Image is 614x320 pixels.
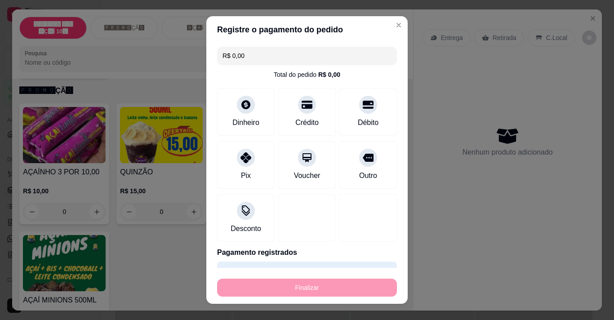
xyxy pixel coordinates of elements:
div: Total do pedido [274,70,340,79]
div: Débito [358,117,378,128]
header: Registre o pagamento do pedido [206,16,408,43]
div: Outro [359,170,377,181]
div: Dinheiro [232,117,259,128]
div: Crédito [295,117,319,128]
p: Pagamento registrados [217,247,397,258]
input: Ex.: hambúrguer de cordeiro [222,47,392,65]
div: Pix [241,170,251,181]
div: R$ 0,00 [318,70,340,79]
div: Desconto [231,223,261,234]
div: Voucher [294,170,320,181]
button: Close [392,18,406,32]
